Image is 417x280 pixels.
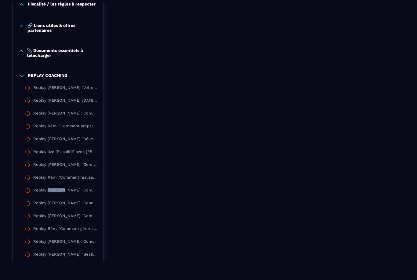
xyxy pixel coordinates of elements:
div: Replay [PERSON_NAME] "Comment récupérer ses premiers biens ?" [33,188,97,195]
div: Replay [PERSON_NAME] "Développer un mental de leader : Passer d'un rôle d'exécutant à un rôle de ... [33,136,97,143]
div: Replay [PERSON_NAME] "Comment expliquer ses services de conciergerie au propriétaire" [33,213,97,220]
div: Replay [PERSON_NAME] [DATE] "La méthodologie, les démarches après signature d'un contrat" [33,98,97,105]
p: 📎 Documents essentiels à télécharger [27,48,97,58]
div: Replay [PERSON_NAME] "Gestion des litiges" [33,252,97,259]
div: Replay Rémi “Comment préparer l’été et signer des clients ?” [33,124,97,130]
div: Replay Rémi "Comment réaliser une étude de marché professionnelle ?" [33,175,97,182]
p: 🔗 Liens utiles & offres partenaires [27,23,97,33]
div: Replay Rémi "Comment gérer son temps et l'optimiser ?" [33,226,97,233]
div: Replay live "Fiscalité" avec [PERSON_NAME] [33,149,97,156]
p: REPLAY COACHING [28,73,67,79]
div: Replay [PERSON_NAME] "Gérer les dégâts et pannes sans paniquer" [33,162,97,169]
div: Replay [PERSON_NAME] "Votre envie de réussir doit être plus forte que vos peurs et vos doutes" [33,85,97,92]
div: Replay [PERSON_NAME] "Comment présenter ses services / pitch commercial lors d'une prospection té... [33,111,97,118]
div: Replay [PERSON_NAME] "Connaitre la réglementation en location saisonnière" [33,201,97,207]
div: Replay [PERSON_NAME] "Convertir un prospect en client" [33,239,97,246]
p: Fiscalité / les règles à respecter [28,2,96,8]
